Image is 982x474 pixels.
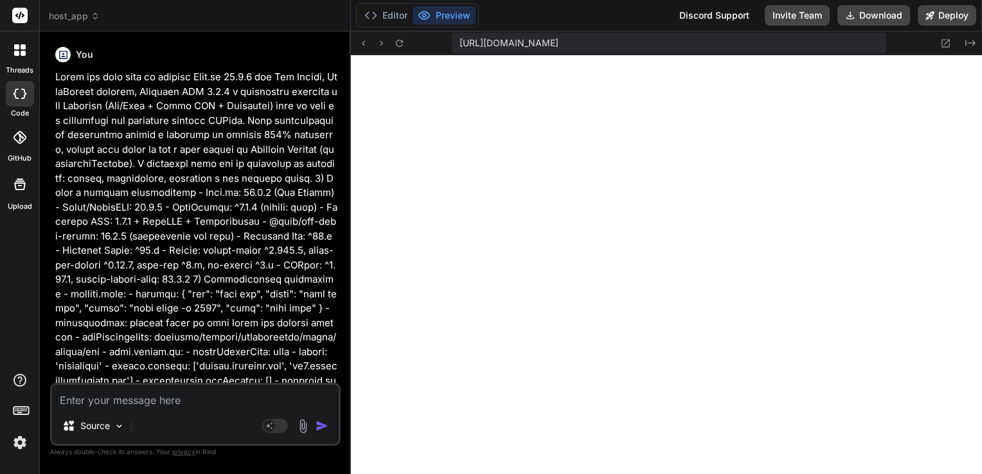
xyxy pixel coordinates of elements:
[359,6,413,24] button: Editor
[837,5,910,26] button: Download
[8,153,31,164] label: GitHub
[765,5,830,26] button: Invite Team
[9,432,31,453] img: settings
[50,446,341,458] p: Always double-check its answers. Your in Bind
[80,419,110,432] p: Source
[49,10,100,22] span: host_app
[672,5,757,26] div: Discord Support
[316,419,328,432] img: icon
[296,419,310,434] img: attachment
[918,5,976,26] button: Deploy
[11,108,29,119] label: code
[6,65,33,76] label: threads
[351,55,982,474] iframe: Preview
[460,37,558,49] span: [URL][DOMAIN_NAME]
[76,48,93,61] h6: You
[413,6,476,24] button: Preview
[114,421,125,432] img: Pick Models
[172,448,195,455] span: privacy
[8,201,32,212] label: Upload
